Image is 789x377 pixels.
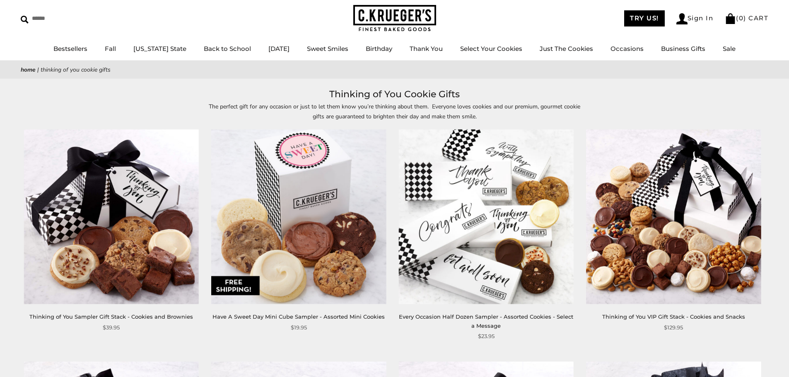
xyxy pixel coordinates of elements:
a: [DATE] [268,45,290,53]
nav: breadcrumbs [21,65,768,74]
a: Business Gifts [661,45,705,53]
a: Sign In [676,13,714,24]
img: C.KRUEGER'S [353,5,436,32]
a: Have A Sweet Day Mini Cube Sampler - Assorted Mini Cookies [212,313,385,320]
a: Bestsellers [53,45,87,53]
span: $39.95 [103,323,120,332]
img: Have A Sweet Day Mini Cube Sampler - Assorted Mini Cookies [211,130,386,304]
span: 0 [739,14,744,22]
a: Back to School [204,45,251,53]
span: | [37,66,39,74]
input: Search [21,12,119,25]
span: $129.95 [664,323,683,332]
a: Home [21,66,36,74]
span: $19.95 [291,323,307,332]
a: Fall [105,45,116,53]
a: Every Occasion Half Dozen Sampler - Assorted Cookies - Select a Message [399,313,573,329]
a: Birthday [366,45,392,53]
a: TRY US! [624,10,665,26]
iframe: Sign Up via Text for Offers [7,346,86,370]
span: $23.95 [478,332,495,341]
span: Thinking of You Cookie Gifts [41,66,111,74]
img: Thinking of You VIP Gift Stack - Cookies and Snacks [586,130,761,304]
p: The perfect gift for any occasion or just to let them know you’re thinking about them. Everyone l... [204,102,585,121]
a: [US_STATE] State [133,45,186,53]
h1: Thinking of You Cookie Gifts [33,87,756,102]
a: Thank You [410,45,443,53]
a: (0) CART [725,14,768,22]
img: Account [676,13,688,24]
img: Search [21,16,29,24]
img: Thinking of You Sampler Gift Stack - Cookies and Brownies [24,130,199,304]
a: Just The Cookies [540,45,593,53]
a: Sweet Smiles [307,45,348,53]
a: Sale [723,45,736,53]
img: Bag [725,13,736,24]
img: Every Occasion Half Dozen Sampler - Assorted Cookies - Select a Message [399,130,574,304]
a: Thinking of You Sampler Gift Stack - Cookies and Brownies [29,313,193,320]
a: Thinking of You VIP Gift Stack - Cookies and Snacks [602,313,745,320]
a: Select Your Cookies [460,45,522,53]
a: Occasions [610,45,644,53]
